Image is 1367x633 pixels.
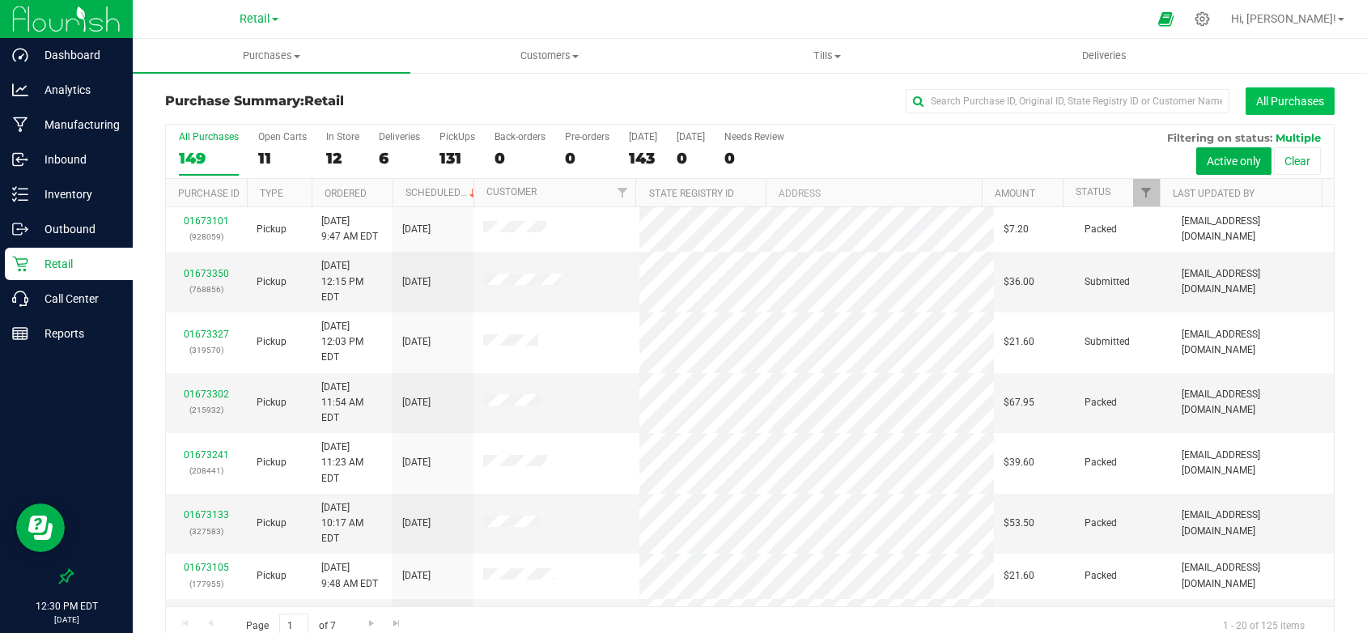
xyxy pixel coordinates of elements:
[184,562,229,573] a: 01673105
[7,614,125,626] p: [DATE]
[176,524,237,539] p: (327583)
[28,185,125,204] p: Inventory
[12,221,28,237] inline-svg: Outbound
[966,39,1243,73] a: Deliveries
[565,131,609,142] div: Pre-orders
[677,131,705,142] div: [DATE]
[28,219,125,239] p: Outbound
[411,49,687,63] span: Customers
[257,222,287,237] span: Pickup
[12,117,28,133] inline-svg: Manufacturing
[257,334,287,350] span: Pickup
[689,49,965,63] span: Tills
[402,516,431,531] span: [DATE]
[28,289,125,308] p: Call Center
[321,380,383,427] span: [DATE] 11:54 AM EDT
[1085,516,1117,531] span: Packed
[1148,3,1184,35] span: Open Ecommerce Menu
[325,188,367,199] a: Ordered
[176,402,237,418] p: (215932)
[321,440,383,486] span: [DATE] 11:23 AM EDT
[28,80,125,100] p: Analytics
[906,89,1229,113] input: Search Purchase ID, Original ID, State Registry ID or Customer Name...
[1182,448,1324,478] span: [EMAIL_ADDRESS][DOMAIN_NAME]
[260,188,283,199] a: Type
[1276,131,1321,144] span: Multiple
[28,45,125,65] p: Dashboard
[133,39,410,73] a: Purchases
[677,149,705,168] div: 0
[724,149,784,168] div: 0
[58,568,74,584] label: Pin the sidebar to full width on large screens
[1085,334,1130,350] span: Submitted
[12,82,28,98] inline-svg: Analytics
[176,282,237,297] p: (768856)
[184,268,229,279] a: 01673350
[1060,49,1148,63] span: Deliveries
[133,49,410,63] span: Purchases
[609,179,635,206] a: Filter
[179,131,239,142] div: All Purchases
[439,131,475,142] div: PickUps
[28,324,125,343] p: Reports
[165,94,555,108] h3: Purchase Summary:
[257,274,287,290] span: Pickup
[629,149,657,168] div: 143
[995,188,1035,199] a: Amount
[12,47,28,63] inline-svg: Dashboard
[1167,131,1272,144] span: Filtering on status:
[1182,387,1324,418] span: [EMAIL_ADDRESS][DOMAIN_NAME]
[12,186,28,202] inline-svg: Inventory
[184,389,229,400] a: 01673302
[178,188,240,199] a: Purchase ID
[12,325,28,342] inline-svg: Reports
[321,560,378,591] span: [DATE] 9:48 AM EDT
[1231,12,1336,25] span: Hi, [PERSON_NAME]!
[28,115,125,134] p: Manufacturing
[1004,395,1034,410] span: $67.95
[410,39,688,73] a: Customers
[1196,147,1271,175] button: Active only
[321,214,378,244] span: [DATE] 9:47 AM EDT
[565,149,609,168] div: 0
[1004,222,1029,237] span: $7.20
[326,131,359,142] div: In Store
[379,149,420,168] div: 6
[1173,188,1254,199] a: Last Updated By
[1085,568,1117,584] span: Packed
[1192,11,1212,27] div: Manage settings
[1182,508,1324,538] span: [EMAIL_ADDRESS][DOMAIN_NAME]
[486,186,537,198] a: Customer
[326,149,359,168] div: 12
[402,395,431,410] span: [DATE]
[439,149,475,168] div: 131
[402,455,431,470] span: [DATE]
[1004,516,1034,531] span: $53.50
[1182,266,1324,297] span: [EMAIL_ADDRESS][DOMAIN_NAME]
[688,39,966,73] a: Tills
[240,12,270,26] span: Retail
[402,334,431,350] span: [DATE]
[257,516,287,531] span: Pickup
[321,258,383,305] span: [DATE] 12:15 PM EDT
[1274,147,1321,175] button: Clear
[257,455,287,470] span: Pickup
[184,215,229,227] a: 01673101
[184,509,229,520] a: 01673133
[405,187,479,198] a: Scheduled
[1004,334,1034,350] span: $21.60
[179,149,239,168] div: 149
[649,188,734,199] a: State Registry ID
[28,150,125,169] p: Inbound
[1085,274,1130,290] span: Submitted
[1182,214,1324,244] span: [EMAIL_ADDRESS][DOMAIN_NAME]
[184,449,229,461] a: 01673241
[1004,274,1034,290] span: $36.00
[402,222,431,237] span: [DATE]
[12,291,28,307] inline-svg: Call Center
[258,131,307,142] div: Open Carts
[28,254,125,274] p: Retail
[379,131,420,142] div: Deliveries
[495,131,546,142] div: Back-orders
[176,463,237,478] p: (208441)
